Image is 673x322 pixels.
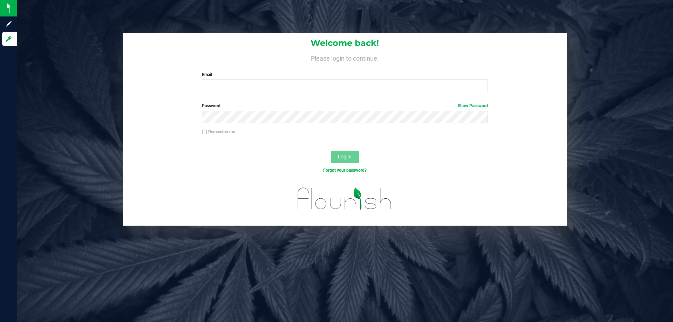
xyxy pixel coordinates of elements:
[5,35,12,42] inline-svg: Log in
[123,39,567,48] h1: Welcome back!
[323,168,367,173] a: Forgot your password?
[202,103,220,108] span: Password
[458,103,488,108] a: Show Password
[289,181,400,217] img: flourish_logo.svg
[338,154,352,159] span: Log In
[5,20,12,27] inline-svg: Sign up
[202,130,207,135] input: Remember me
[202,129,235,135] label: Remember me
[202,71,488,78] label: Email
[331,151,359,163] button: Log In
[123,53,567,62] h4: Please login to continue.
